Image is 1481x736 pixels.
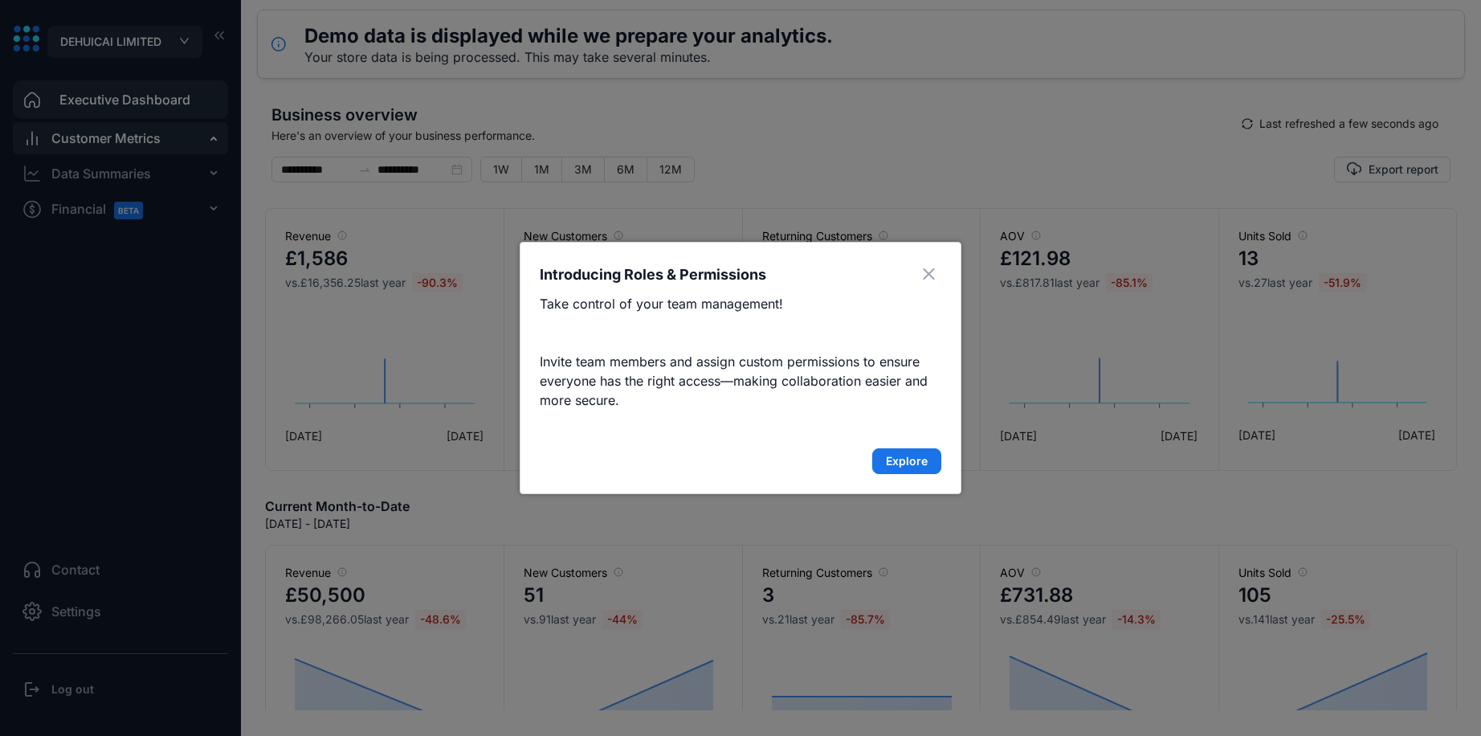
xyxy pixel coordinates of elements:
[872,448,941,474] button: Next
[916,262,941,288] button: Close
[540,264,766,286] h3: Introducing Roles & Permissions
[886,453,928,469] span: Explore
[540,352,941,410] p: Invite team members and assign custom permissions to ensure everyone has the right access—making ...
[540,294,941,313] p: Take control of your team management!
